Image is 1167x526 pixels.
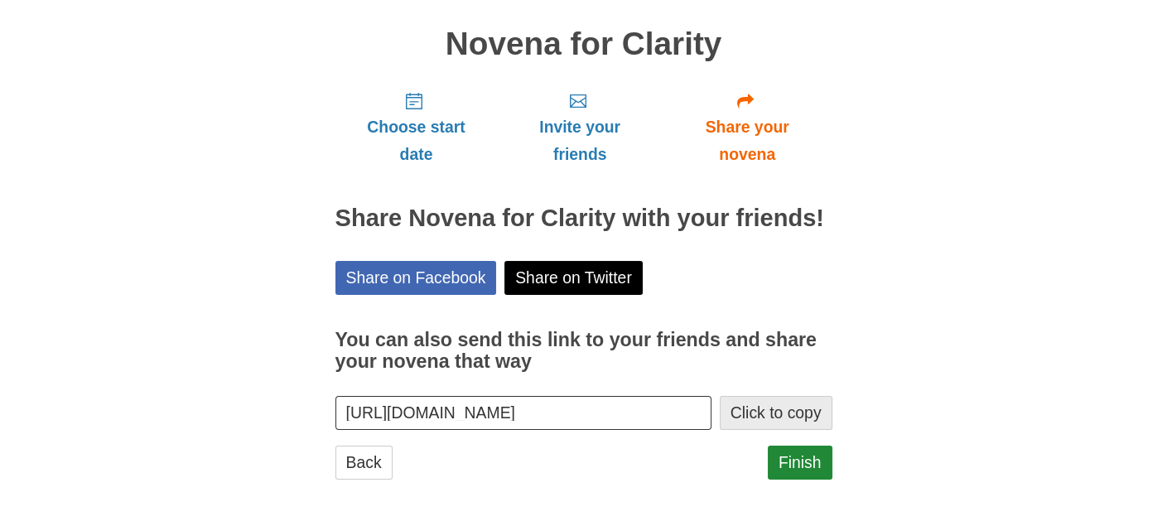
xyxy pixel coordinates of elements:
h1: Novena for Clarity [335,27,832,62]
a: Share on Facebook [335,261,497,295]
h3: You can also send this link to your friends and share your novena that way [335,330,832,372]
span: Invite your friends [514,113,645,168]
h2: Share Novena for Clarity with your friends! [335,205,832,232]
a: Choose start date [335,78,498,176]
a: Finish [768,446,832,480]
a: Back [335,446,393,480]
span: Choose start date [352,113,481,168]
button: Click to copy [720,396,832,430]
a: Share on Twitter [504,261,643,295]
a: Share your novena [663,78,832,176]
a: Invite your friends [497,78,662,176]
span: Share your novena [679,113,816,168]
